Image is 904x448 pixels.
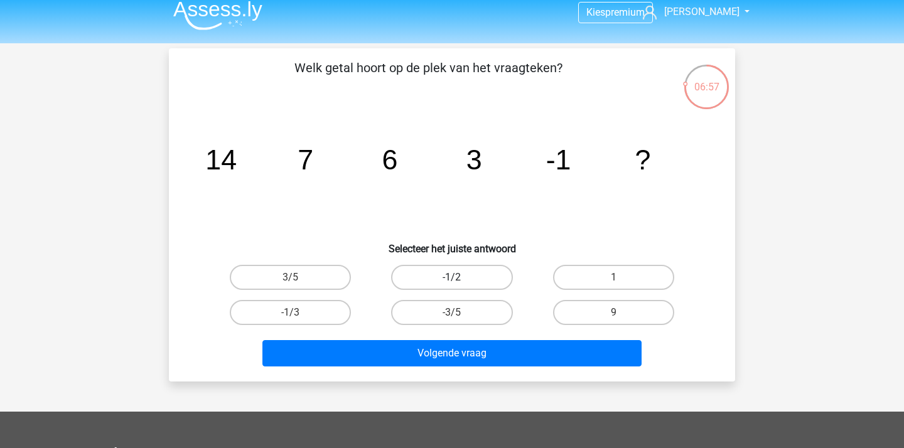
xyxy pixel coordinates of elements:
[553,265,674,290] label: 1
[298,144,313,175] tspan: 7
[635,144,650,175] tspan: ?
[553,300,674,325] label: 9
[173,1,262,30] img: Assessly
[664,6,740,18] span: [PERSON_NAME]
[230,265,351,290] label: 3/5
[382,144,397,175] tspan: 6
[205,144,237,175] tspan: 14
[391,265,512,290] label: -1/2
[546,144,571,175] tspan: -1
[683,63,730,95] div: 06:57
[189,58,668,96] p: Welk getal hoort op de plek van het vraagteken?
[262,340,642,366] button: Volgende vraag
[605,6,645,18] span: premium
[579,4,652,21] a: Kiespremium
[638,4,741,19] a: [PERSON_NAME]
[230,300,351,325] label: -1/3
[586,6,605,18] span: Kies
[466,144,482,175] tspan: 3
[189,233,715,255] h6: Selecteer het juiste antwoord
[391,300,512,325] label: -3/5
